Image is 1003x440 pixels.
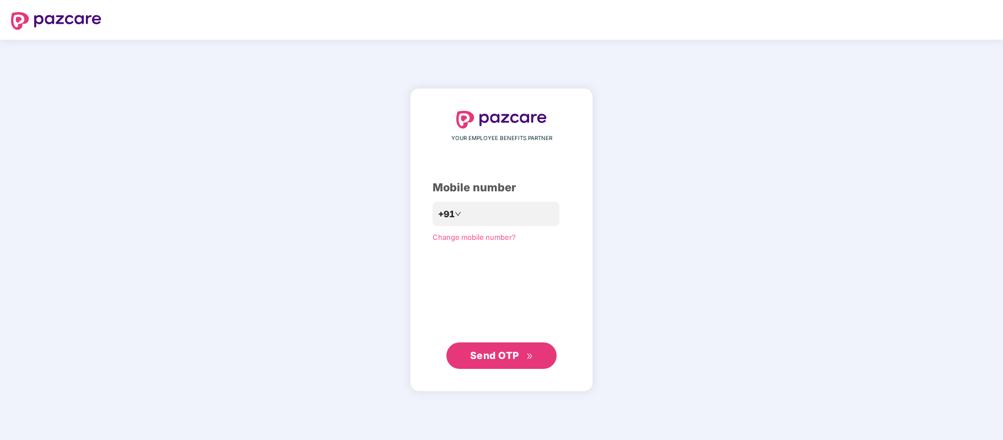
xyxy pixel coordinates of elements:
span: YOUR EMPLOYEE BENEFITS PARTNER [451,134,552,143]
div: Mobile number [433,179,570,196]
button: Send OTPdouble-right [446,342,557,369]
img: logo [11,12,101,30]
span: Send OTP [470,350,519,361]
a: Change mobile number? [433,233,516,242]
span: double-right [526,353,533,360]
span: down [455,211,461,217]
span: +91 [438,207,455,221]
img: logo [456,111,547,128]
